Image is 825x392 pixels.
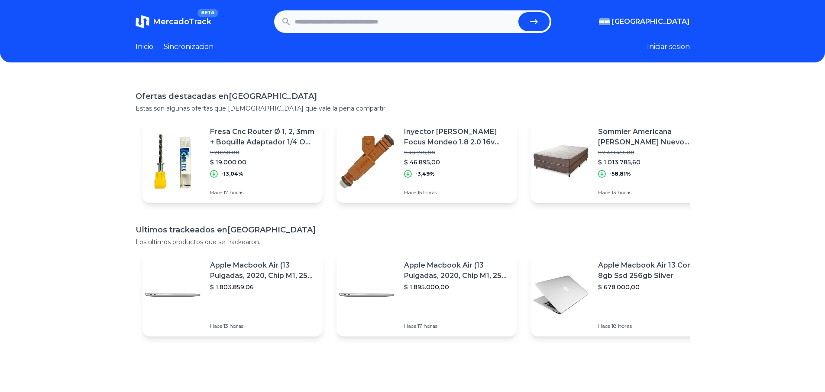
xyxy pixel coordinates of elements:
p: Hace 13 horas [210,323,316,330]
p: Apple Macbook Air (13 Pulgadas, 2020, Chip M1, 256 Gb De Ssd, 8 Gb De Ram) - Plata [210,260,316,281]
span: [GEOGRAPHIC_DATA] [612,16,690,27]
p: Sommier Americana [PERSON_NAME] Nuevo Nirvana 2 1/2 Plazas De 190cmx150cm Marrón Y Blanco [598,127,704,147]
p: Fresa Cnc Router Ø 1, 2, 3mm + Boquilla Adaptador 1/4 O 6mm [210,127,316,147]
p: $ 48.590,00 [404,149,510,156]
a: Inicio [136,42,153,52]
a: MercadoTrackBETA [136,15,211,29]
p: Hace 17 horas [210,189,316,196]
img: Featured image [336,131,397,192]
img: Featured image [142,265,203,325]
p: $ 46.895,00 [404,158,510,167]
p: -3,49% [415,170,435,177]
img: MercadoTrack [136,15,149,29]
a: Featured imageApple Macbook Air (13 Pulgadas, 2020, Chip M1, 256 Gb De Ssd, 8 Gb De Ram) - Plata$... [336,253,517,336]
a: Featured imageApple Macbook Air (13 Pulgadas, 2020, Chip M1, 256 Gb De Ssd, 8 Gb De Ram) - Plata$... [142,253,323,336]
h1: Ultimos trackeados en [GEOGRAPHIC_DATA] [136,224,690,236]
p: $ 21.850,00 [210,149,316,156]
p: $ 2.461.456,00 [598,149,704,156]
button: [GEOGRAPHIC_DATA] [599,16,690,27]
img: Featured image [336,265,397,325]
p: Hace 18 horas [598,323,704,330]
p: Hace 13 horas [598,189,704,196]
p: -13,04% [221,170,243,177]
span: MercadoTrack [153,17,211,26]
a: Sincronizacion [164,42,214,52]
p: $ 1.803.859,06 [210,283,316,291]
img: Featured image [531,265,591,325]
p: $ 19.000,00 [210,158,316,167]
p: $ 1.013.785,60 [598,158,704,167]
button: Iniciar sesion [647,42,690,52]
p: Hace 17 horas [404,323,510,330]
p: Inyector [PERSON_NAME] Focus Mondeo 1.8 2.0 16v Zetec Desde 2000 [404,127,510,147]
p: $ 1.895.000,00 [404,283,510,291]
p: $ 678.000,00 [598,283,704,291]
p: Hace 15 horas [404,189,510,196]
img: Argentina [599,18,610,25]
p: Estas son algunas ofertas que [DEMOGRAPHIC_DATA] que vale la pena compartir. [136,104,690,113]
p: Los ultimos productos que se trackearon. [136,238,690,246]
span: BETA [197,9,218,17]
a: Featured imageSommier Americana [PERSON_NAME] Nuevo Nirvana 2 1/2 Plazas De 190cmx150cm Marrón Y ... [531,120,711,203]
p: Apple Macbook Air 13 Core I5 8gb Ssd 256gb Silver [598,260,704,281]
a: Featured imageApple Macbook Air 13 Core I5 8gb Ssd 256gb Silver$ 678.000,00Hace 18 horas [531,253,711,336]
a: Featured imageFresa Cnc Router Ø 1, 2, 3mm + Boquilla Adaptador 1/4 O 6mm$ 21.850,00$ 19.000,00-1... [142,120,323,203]
img: Featured image [531,131,591,192]
p: Apple Macbook Air (13 Pulgadas, 2020, Chip M1, 256 Gb De Ssd, 8 Gb De Ram) - Plata [404,260,510,281]
p: -58,81% [609,170,631,177]
a: Featured imageInyector [PERSON_NAME] Focus Mondeo 1.8 2.0 16v Zetec Desde 2000$ 48.590,00$ 46.895... [336,120,517,203]
h1: Ofertas destacadas en [GEOGRAPHIC_DATA] [136,90,690,102]
img: Featured image [142,131,203,192]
